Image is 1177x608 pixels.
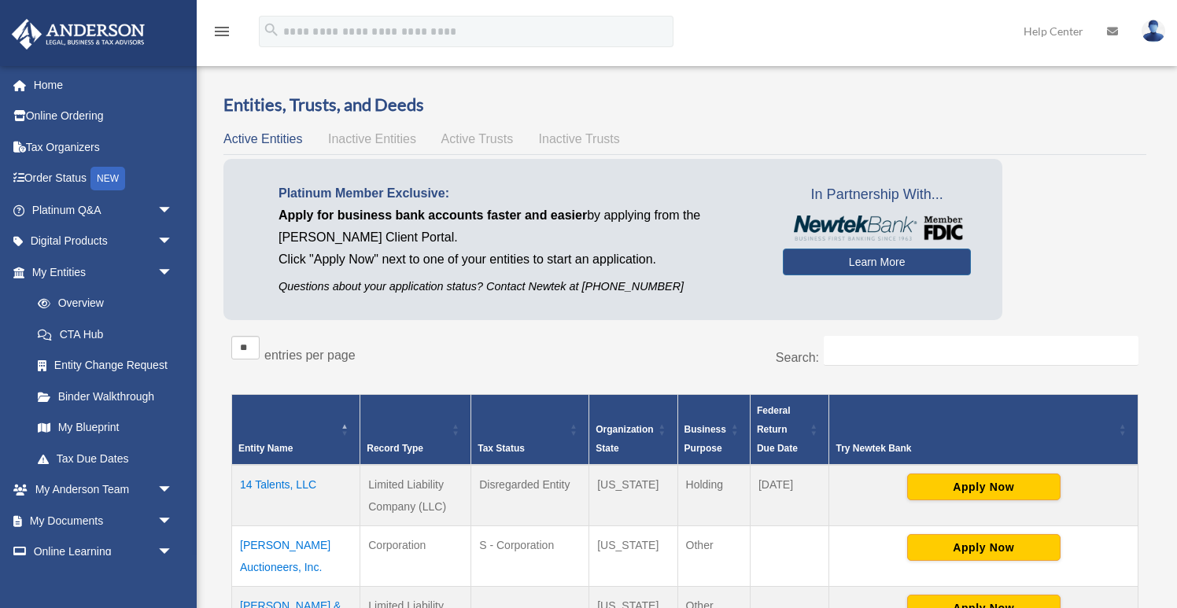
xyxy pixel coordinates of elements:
a: Online Ordering [11,101,197,132]
div: NEW [90,167,125,190]
a: My Documentsarrow_drop_down [11,505,197,536]
span: In Partnership With... [783,182,971,208]
a: Order StatusNEW [11,163,197,195]
span: Active Trusts [441,132,514,146]
a: My Blueprint [22,412,189,444]
th: Tax Status: Activate to sort [471,394,589,465]
a: My Anderson Teamarrow_drop_down [11,474,197,506]
span: Apply for business bank accounts faster and easier [279,208,587,222]
span: Active Entities [223,132,302,146]
span: arrow_drop_down [157,194,189,227]
p: Questions about your application status? Contact Newtek at [PHONE_NUMBER] [279,277,759,297]
th: Entity Name: Activate to invert sorting [232,394,360,465]
td: Limited Liability Company (LLC) [360,465,471,526]
a: Home [11,69,197,101]
th: Federal Return Due Date: Activate to sort [750,394,829,465]
span: Organization State [596,424,653,454]
span: Inactive Trusts [539,132,620,146]
td: 14 Talents, LLC [232,465,360,526]
span: Inactive Entities [328,132,416,146]
a: My Entitiesarrow_drop_down [11,256,189,288]
p: Platinum Member Exclusive: [279,182,759,205]
td: Corporation [360,525,471,586]
td: Holding [677,465,750,526]
div: Try Newtek Bank [836,439,1114,458]
a: Platinum Q&Aarrow_drop_down [11,194,197,226]
th: Try Newtek Bank : Activate to sort [829,394,1138,465]
button: Apply Now [907,474,1061,500]
td: [DATE] [750,465,829,526]
span: arrow_drop_down [157,256,189,289]
a: CTA Hub [22,319,189,350]
th: Record Type: Activate to sort [360,394,471,465]
td: [US_STATE] [589,525,677,586]
span: arrow_drop_down [157,474,189,507]
td: S - Corporation [471,525,589,586]
td: Disregarded Entity [471,465,589,526]
i: search [263,21,280,39]
td: [US_STATE] [589,465,677,526]
a: Learn More [783,249,971,275]
a: Binder Walkthrough [22,381,189,412]
img: NewtekBankLogoSM.png [791,216,963,241]
td: Other [677,525,750,586]
p: Click "Apply Now" next to one of your entities to start an application. [279,249,759,271]
label: entries per page [264,348,356,362]
a: Tax Organizers [11,131,197,163]
h3: Entities, Trusts, and Deeds [223,93,1146,117]
a: Overview [22,288,181,319]
img: Anderson Advisors Platinum Portal [7,19,149,50]
span: Record Type [367,443,423,454]
span: Entity Name [238,443,293,454]
span: Tax Status [478,443,525,454]
span: arrow_drop_down [157,505,189,537]
span: Business Purpose [684,424,726,454]
th: Organization State: Activate to sort [589,394,677,465]
a: menu [212,28,231,41]
a: Tax Due Dates [22,443,189,474]
span: arrow_drop_down [157,536,189,569]
img: User Pic [1142,20,1165,42]
p: by applying from the [PERSON_NAME] Client Portal. [279,205,759,249]
td: [PERSON_NAME] Auctioneers, Inc. [232,525,360,586]
a: Entity Change Request [22,350,189,381]
button: Apply Now [907,534,1061,561]
i: menu [212,22,231,41]
a: Digital Productsarrow_drop_down [11,226,197,257]
th: Business Purpose: Activate to sort [677,394,750,465]
span: arrow_drop_down [157,226,189,258]
label: Search: [776,351,819,364]
span: Federal Return Due Date [757,405,798,454]
a: Online Learningarrow_drop_down [11,536,197,568]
